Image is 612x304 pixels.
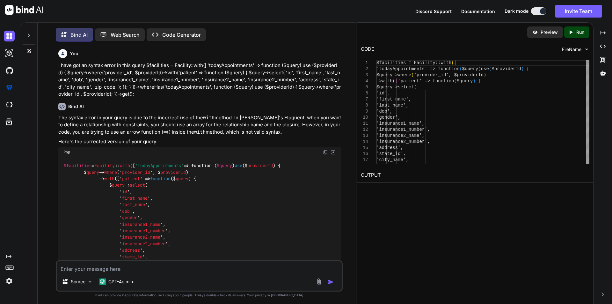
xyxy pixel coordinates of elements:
span: select [130,182,145,188]
span: providerId [160,169,186,175]
span: 'gender', [376,115,401,120]
img: Bind AI [5,5,43,15]
span: 'patient' => function [398,78,454,84]
p: Web Search [111,31,140,39]
div: 1 [361,60,368,66]
span: function [150,176,171,182]
span: gender [122,215,137,221]
span: 'insurance1_number', [376,127,430,132]
img: settings [4,276,15,286]
span: id [122,189,127,195]
img: preview [532,29,538,35]
img: copy [323,150,328,155]
span: first_name [122,195,148,201]
img: cloudideIcon [4,100,15,110]
div: 12 [361,127,368,133]
img: chevron down [584,47,589,52]
code: with [194,129,206,135]
h2: OUTPUT [357,168,593,183]
span: state_id [122,254,142,260]
span: $query->where [376,72,411,78]
span: { [526,66,529,71]
p: The syntax error in your query is due to the incorrect use of the method. In [PERSON_NAME]'s Eloq... [58,114,341,136]
span: ->with [376,78,392,84]
span: ( [392,78,395,84]
span: [ [395,78,397,84]
span: $query [217,163,232,169]
div: 9 [361,108,368,115]
span: insurance1_number [122,228,165,234]
code: => [163,129,169,135]
img: premium [4,82,15,93]
div: 10 [361,115,368,121]
span: $facilities = Facility::with [376,60,451,65]
div: 7 [361,96,368,102]
div: 17 [361,157,368,163]
span: Discord Support [415,9,452,14]
span: query [176,176,188,182]
span: 'zip_code' [376,163,403,168]
span: ) [478,66,481,71]
img: GPT-4o mini [99,278,106,285]
span: Php [63,150,70,155]
span: where [104,169,117,175]
span: ( [451,60,454,65]
span: ( [454,78,456,84]
span: 'insurance2_number', [376,139,430,144]
span: ( [489,66,492,71]
span: [ [454,60,456,65]
span: 'insurance1_name', [376,121,425,126]
img: attachment [315,278,323,285]
span: ( [459,66,462,71]
span: 'last_name', [376,103,409,108]
div: 15 [361,145,368,151]
div: 2 [361,66,368,72]
span: Facility [94,163,115,169]
span: dob [122,208,130,214]
div: 16 [361,151,368,157]
span: 'provider_id', $providerId [414,72,483,78]
span: $facilities [64,163,92,169]
span: Dark mode [505,8,528,14]
span: ( [411,72,414,78]
h6: You [70,50,78,57]
span: 'address', [376,145,403,150]
span: Documentation [461,9,495,14]
span: 'city_name', [376,157,409,162]
span: 'state_id', [376,151,406,156]
p: Code Generator [162,31,201,39]
span: FileName [562,46,581,53]
span: with [120,163,130,169]
span: use [481,66,489,71]
span: ) [484,72,486,78]
span: 'insurance2_name', [376,133,425,138]
p: Here's the corrected version of your query: [58,138,341,145]
p: Run [576,29,584,35]
div: CODE [361,46,374,53]
img: darkAi-studio [4,48,15,59]
p: Bind AI [70,31,88,39]
span: patient [122,176,140,182]
span: insurance1_name [122,221,160,227]
div: 8 [361,102,368,108]
span: ( [414,85,416,90]
span: 'id', [376,91,390,96]
p: I have got an syntax error in this query $facilities = Facility::with([ 'todayAppointments' => fu... [58,62,341,98]
p: Bind can provide inaccurate information, including about people. Always double-check its answers.... [56,293,343,298]
code: with [203,115,215,121]
span: use [235,163,242,169]
img: darkChat [4,31,15,41]
span: with [104,176,114,182]
span: providerId [247,163,273,169]
div: 4 [361,78,368,84]
span: insurance2_name [122,234,160,240]
h6: Bind AI [68,103,84,110]
span: $providerId [492,66,521,71]
div: 3 [361,72,368,78]
div: 11 [361,121,368,127]
span: address [122,248,140,253]
div: 5 [361,84,368,90]
span: 'first_name', [376,97,411,102]
span: last_name [122,202,145,208]
div: 18 [361,163,368,169]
